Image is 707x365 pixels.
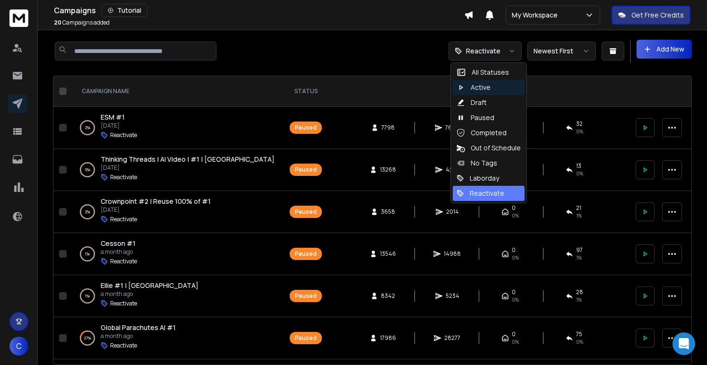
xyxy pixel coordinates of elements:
button: Newest First [527,42,596,61]
span: 0 [512,330,516,338]
span: 1 % [576,296,582,304]
p: 0 % [85,165,90,174]
span: 97 [576,246,583,254]
span: 13546 [380,250,396,258]
span: 0 [512,288,516,296]
span: ESM #1 [101,113,125,122]
p: 2 % [85,123,90,132]
span: 0 [512,246,516,254]
td: 2%ESM #1[DATE]Reactivate [70,107,284,149]
p: Reactivate [110,216,137,223]
div: Draft [457,98,487,107]
button: Add New [637,40,692,59]
p: [DATE] [101,122,137,130]
div: Paused [295,166,317,174]
button: Tutorial [102,4,147,17]
p: Reactivate [466,46,500,56]
span: 2014 [446,208,459,216]
div: Completed [457,128,507,138]
span: 4278 [446,166,459,174]
div: Paused [295,208,317,216]
p: My Workspace [512,10,561,20]
p: a month ago [101,248,137,256]
span: 13 [576,162,581,170]
span: 28277 [444,334,460,342]
p: 1 % [85,291,90,301]
p: 27 % [84,333,91,343]
p: [DATE] [101,164,275,172]
span: 0 % [576,170,583,177]
a: ESM #1 [101,113,125,122]
div: Active [457,83,491,92]
td: 0%Thinking Threads | AI Video | #1 | [GEOGRAPHIC_DATA][DATE]Reactivate [70,149,284,191]
span: 0% [512,212,519,219]
span: 28 [576,288,583,296]
p: Reactivate [110,342,137,349]
div: Reactivate [457,189,504,198]
th: STATUS [284,76,328,107]
span: 20 [54,18,61,26]
a: Cesson #1 [101,239,136,248]
span: 0 [512,204,516,212]
span: Thinking Threads | AI Video | #1 | [GEOGRAPHIC_DATA] [101,155,275,164]
p: a month ago [101,332,176,340]
p: Reactivate [110,131,137,139]
td: 2%Crownpoint #2 | Reuse 100% of #1[DATE]Reactivate [70,191,284,233]
span: 1 % [576,254,582,261]
td: 1%Ellie #1 | [GEOGRAPHIC_DATA]a month agoReactivate [70,275,284,317]
p: Reactivate [110,300,137,307]
div: Paused [457,113,494,122]
div: Paused [295,292,317,300]
span: Crownpoint #2 | Reuse 100% of #1 [101,197,211,206]
span: 17986 [380,334,396,342]
div: Open Intercom Messenger [673,332,695,355]
span: 7688 [445,124,459,131]
p: Reactivate [110,174,137,181]
a: Thinking Threads | AI Video | #1 | [GEOGRAPHIC_DATA] [101,155,275,164]
button: C [9,337,28,356]
span: 32 [576,120,583,128]
td: 27%Global Parachutes AI #1a month agoReactivate [70,317,284,359]
p: Campaigns added [54,19,110,26]
span: 0% [512,338,519,346]
span: 14988 [444,250,461,258]
th: CAMPAIGN NAME [70,76,284,107]
td: 1%Cesson #1a month agoReactivate [70,233,284,275]
p: a month ago [101,290,198,298]
span: 1 % [576,212,582,219]
p: 1 % [85,249,90,259]
span: 3658 [381,208,395,216]
span: 0% [512,254,519,261]
a: Global Parachutes AI #1 [101,323,176,332]
span: 7798 [381,124,395,131]
span: 5234 [446,292,459,300]
span: 0 % [576,128,583,135]
span: 75 [576,330,582,338]
div: Out of Schedule [457,143,521,153]
div: All Statuses [457,68,509,77]
span: 8342 [381,292,395,300]
a: Ellie #1 | [GEOGRAPHIC_DATA] [101,281,198,290]
span: 13268 [380,166,396,174]
p: [DATE] [101,206,211,214]
div: Paused [295,334,317,342]
a: Crownpoint #2 | Reuse 100% of #1 [101,197,211,206]
div: Paused [295,250,317,258]
span: 21 [576,204,581,212]
div: Campaigns [54,4,464,17]
p: Reactivate [110,258,137,265]
th: CAMPAIGN STATS [328,76,630,107]
p: Get Free Credits [631,10,684,20]
span: 0 % [576,338,583,346]
div: No Tags [457,158,497,168]
button: Get Free Credits [612,6,690,25]
span: 0% [512,296,519,304]
div: Paused [295,124,317,131]
div: Laborday [457,174,499,183]
p: 2 % [85,207,90,217]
